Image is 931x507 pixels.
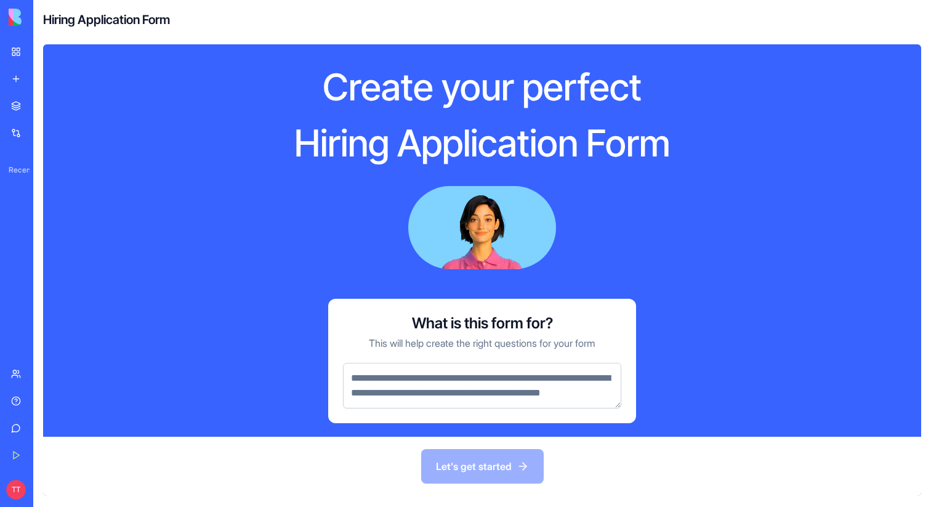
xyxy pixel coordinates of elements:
[412,314,553,333] h3: What is this form for?
[43,11,170,28] h4: Hiring Application Form
[246,64,719,110] h1: Create your perfect
[246,120,719,166] h1: Hiring Application Form
[369,336,595,351] p: This will help create the right questions for your form
[9,9,85,26] img: logo
[6,480,26,500] span: TT
[4,165,30,175] span: Recent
